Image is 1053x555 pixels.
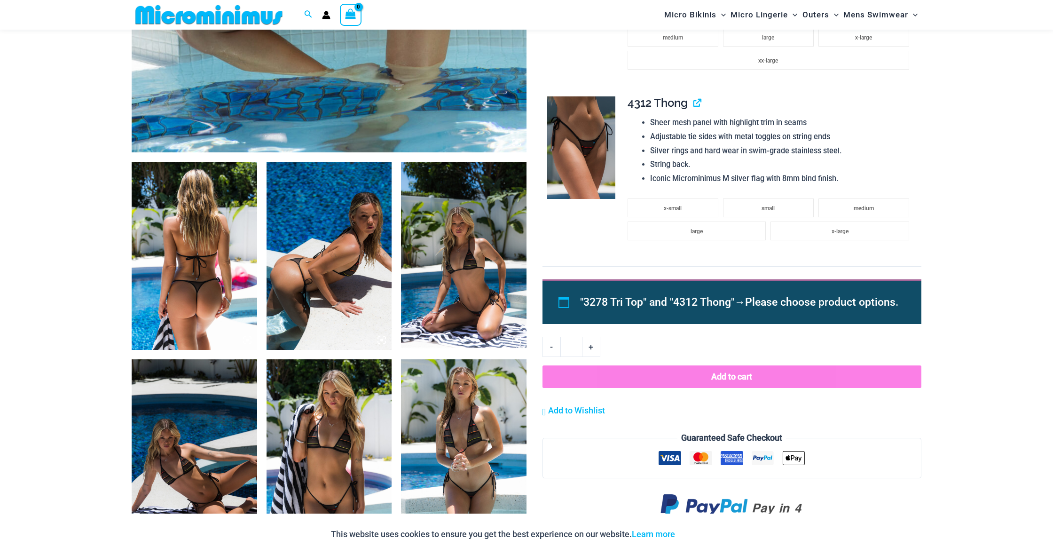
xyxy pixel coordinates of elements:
li: x-small [628,198,718,217]
img: Sonic Rush Black Neon 4312 Thong Bikini [547,96,615,199]
li: large [628,222,766,240]
img: Sonic Rush Black Neon 3278 Tri Top 4312 Thong Bikini [267,359,392,547]
span: large [691,228,703,235]
span: Menu Toggle [908,3,918,27]
span: Outers [802,3,829,27]
button: Accept [682,523,722,546]
span: Menu Toggle [716,3,726,27]
li: Adjustable tie sides with metal toggles on string ends [650,130,913,144]
img: MM SHOP LOGO FLAT [132,4,286,25]
span: x-small [664,205,682,212]
a: Add to Wishlist [542,404,605,418]
li: large [723,28,814,47]
li: Silver rings and hard wear in swim-grade stainless steel. [650,144,913,158]
input: Product quantity [560,337,582,357]
span: Micro Bikinis [664,3,716,27]
a: View Shopping Cart, empty [340,4,361,25]
span: 4312 Thong [628,96,688,110]
li: medium [818,198,909,217]
a: Account icon link [322,11,330,19]
span: x-large [855,34,872,41]
img: Sonic Rush Black Neon 3278 Tri Top 4312 Thong Bikini [267,162,392,350]
li: Sheer mesh panel with highlight trim in seams [650,116,913,130]
nav: Site Navigation [660,1,921,28]
span: medium [663,34,683,41]
img: Sonic Rush Black Neon 3278 Tri Top 4312 Thong Bikini [401,359,526,547]
a: Search icon link [304,9,313,21]
img: Sonic Rush Black Neon 3278 Tri Top 4312 Thong Bikini [401,162,526,350]
span: Menu Toggle [788,3,797,27]
a: Mens SwimwearMenu ToggleMenu Toggle [841,3,920,27]
a: OutersMenu ToggleMenu Toggle [800,3,841,27]
span: xx-large [758,57,778,64]
li: Iconic Microminimus M silver flag with 8mm bind finish. [650,172,913,186]
li: medium [628,28,718,47]
span: Micro Lingerie [731,3,788,27]
a: Learn more [632,529,675,539]
a: + [582,337,600,357]
span: Add to Wishlist [548,405,605,415]
li: → [580,292,900,313]
span: medium [854,205,874,212]
a: - [542,337,560,357]
legend: Guaranteed Safe Checkout [677,431,786,445]
span: x-large [832,228,849,235]
span: small [762,205,775,212]
a: Micro BikinisMenu ToggleMenu Toggle [662,3,728,27]
p: This website uses cookies to ensure you get the best experience on our website. [331,527,675,541]
span: "3278 Tri Top" and "4312 Thong" [580,296,734,309]
li: small [723,198,814,217]
img: Sonic Rush Black Neon 3278 Tri Top 4312 Thong Bikini [132,162,257,350]
button: Add to cart [542,365,921,388]
li: x-large [818,28,909,47]
span: large [762,34,774,41]
li: String back. [650,158,913,172]
img: Sonic Rush Black Neon 3278 Tri Top 4312 Thong Bikini [132,359,257,547]
span: Menu Toggle [829,3,839,27]
a: Micro LingerieMenu ToggleMenu Toggle [728,3,800,27]
li: xx-large [628,51,909,70]
span: Mens Swimwear [843,3,908,27]
span: Please choose product options. [745,296,898,309]
li: x-large [770,222,909,240]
